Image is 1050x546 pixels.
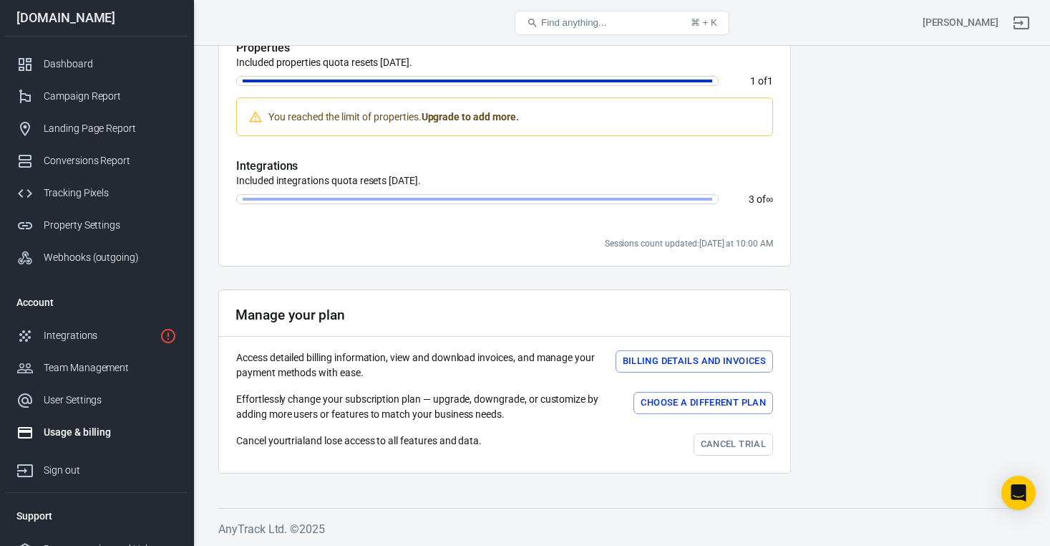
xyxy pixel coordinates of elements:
a: Webhooks (outgoing) [5,241,188,274]
div: Property Settings [44,218,177,233]
a: Sign out [1004,6,1039,40]
h6: AnyTrack Ltd. © 2025 [218,520,1025,538]
a: Cancel trial [694,434,773,456]
a: Sign out [5,449,188,487]
p: of [730,76,773,86]
div: [DOMAIN_NAME] [5,11,188,24]
button: Find anything...⌘ + K [515,11,729,35]
div: Campaign Report [44,89,177,104]
a: Landing Page Report [5,112,188,145]
li: Account [5,285,188,320]
a: Integrations [5,320,188,352]
button: Billing details and Invoices [616,350,773,373]
button: Choose a different plan [633,392,773,414]
a: Team Management [5,352,188,384]
a: Tracking Pixels [5,177,188,209]
span: ∞ [766,193,773,205]
span: 1 [767,75,773,87]
h2: Manage your plan [235,307,345,322]
p: Access detailed billing information, view and download invoices, and manage your payment methods ... [236,350,604,380]
time: 2025-09-22T10:00:00-05:00 [699,239,773,249]
div: Usage & billing [44,425,177,440]
span: 3 [749,193,754,205]
p: of [730,194,773,204]
span: Sessions count updated: [605,239,773,249]
h5: Integrations [236,159,773,173]
div: Team Management [44,360,177,375]
div: User Settings [44,393,177,408]
a: Conversions Report [5,145,188,177]
div: Conversions Report [44,153,177,168]
div: Integrations [44,328,154,343]
div: Open Intercom Messenger [1001,476,1036,510]
div: Tracking Pixels [44,186,177,201]
div: Account id: UQweojfB [923,15,998,30]
div: Dashboard [44,57,177,72]
span: 1 [750,75,756,87]
div: Webhooks (outgoing) [44,250,177,265]
a: Usage & billing [5,416,188,449]
a: User Settings [5,384,188,416]
p: Cancel your trial and lose access to all features and data. [236,434,482,449]
div: Sign out [44,463,177,478]
div: Landing Page Report [44,121,177,136]
li: Support [5,499,188,533]
span: Find anything... [541,17,606,28]
div: You reached the limit of properties. [263,104,525,130]
strong: Upgrade to add more. [422,111,519,123]
a: Dashboard [5,48,188,80]
p: Effortlessly change your subscription plan — upgrade, downgrade, or customize by adding more user... [236,392,622,422]
p: Included properties quota resets [DATE]. [236,55,773,70]
div: ⌘ + K [691,17,717,28]
a: Campaign Report [5,80,188,112]
svg: 2 networks not verified yet [160,327,177,345]
h5: Properties [236,41,773,55]
p: Included integrations quota resets [DATE]. [236,173,773,188]
a: Property Settings [5,209,188,241]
